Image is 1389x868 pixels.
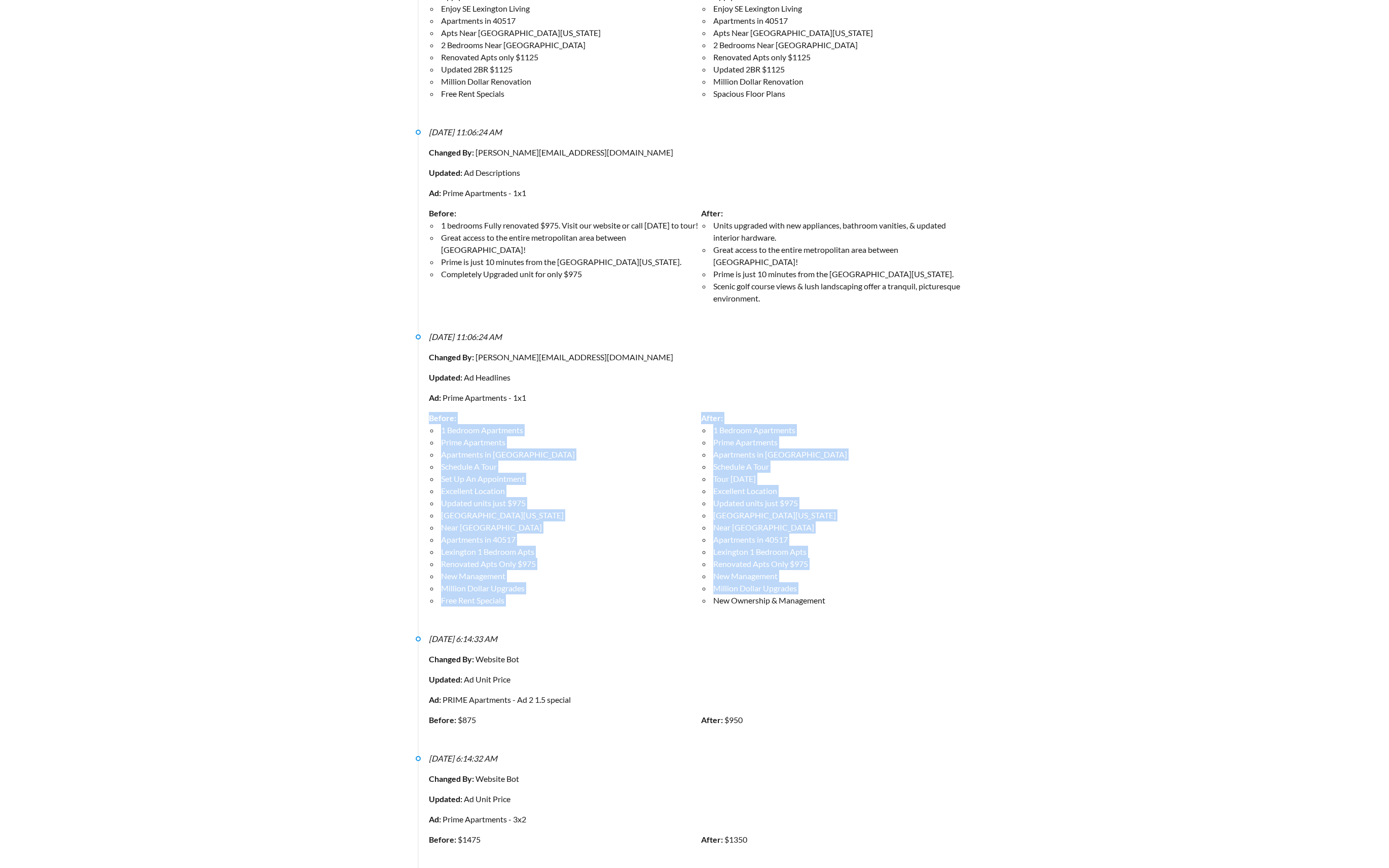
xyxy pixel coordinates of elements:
[711,509,973,521] li: [GEOGRAPHIC_DATA][US_STATE]
[429,352,476,362] strong: Changed By:
[429,332,502,342] i: [DATE] 11:06:24 AM
[439,256,701,268] li: Prime is just 10 minutes from the [GEOGRAPHIC_DATA][US_STATE].
[429,714,701,726] div: $875
[429,774,476,783] strong: Changed By:
[429,653,973,665] div: Website Bot
[429,634,497,644] i: [DATE] 6:14:33 AM
[439,436,701,448] li: Prime Apartments
[439,582,701,594] li: Million Dollar Upgrades
[429,351,973,363] div: [PERSON_NAME][EMAIL_ADDRESS][DOMAIN_NAME]
[711,534,973,546] li: Apartments in 40517
[429,814,443,824] strong: Ad:
[429,673,973,686] div: Ad Unit Price
[711,546,973,558] li: Lexington 1 Bedroom Apts
[711,558,973,570] li: Renovated Apts Only $975
[711,39,973,51] li: 2 Bedrooms Near [GEOGRAPHIC_DATA]
[439,219,701,232] li: 1 bedrooms Fully renovated $975. Visit our website or call [DATE] to tour!
[701,835,724,844] strong: After:
[429,127,502,137] i: [DATE] 11:06:24 AM
[429,753,497,763] i: [DATE] 6:14:32 AM
[439,473,701,485] li: Set Up An Appointment
[439,461,701,473] li: Schedule A Tour
[711,88,973,100] li: Spacious Floor Plans
[429,715,458,725] strong: Before:
[429,695,443,704] strong: Ad:
[443,814,526,824] a: Prime Apartments - 3x2
[711,51,973,63] li: Renovated Apts only $1125
[701,413,723,423] strong: After:
[701,714,973,726] div: $950
[439,39,701,51] li: 2 Bedrooms Near [GEOGRAPHIC_DATA]
[429,773,973,785] div: Website Bot
[701,208,723,218] strong: After:
[711,27,973,39] li: Apts Near [GEOGRAPHIC_DATA][US_STATE]
[429,188,443,198] strong: Ad:
[711,219,973,244] li: Units upgraded with new appliances, bathroom vanities, & updated interior hardware.
[429,834,701,846] div: $1475
[439,570,701,582] li: New Management
[711,521,973,534] li: Near [GEOGRAPHIC_DATA]
[439,3,701,15] li: Enjoy SE Lexington Living
[439,63,701,76] li: Updated 2BR $1125
[429,794,464,804] strong: Updated:
[711,280,973,305] li: Scenic golf course views & lush landscaping offer a tranquil, picturesque environment.
[429,371,973,384] div: Ad Headlines
[439,521,701,534] li: Near [GEOGRAPHIC_DATA]
[439,88,701,100] li: Free Rent Specials
[429,654,476,664] strong: Changed By:
[429,167,973,179] div: Ad Descriptions
[439,558,701,570] li: Renovated Apts Only $975
[429,674,464,684] strong: Updated:
[701,715,724,725] strong: After:
[711,448,973,461] li: Apartments in [GEOGRAPHIC_DATA]
[439,15,701,27] li: Apartments in 40517
[443,188,526,198] a: Prime Apartments - 1x1
[711,594,973,607] li: New Ownership & Management
[429,168,464,177] strong: Updated:
[439,51,701,63] li: Renovated Apts only $1125
[439,424,701,436] li: 1 Bedroom Apartments
[429,413,456,423] strong: Before:
[439,546,701,558] li: Lexington 1 Bedroom Apts
[429,147,476,157] strong: Changed By:
[711,3,973,15] li: Enjoy SE Lexington Living
[711,268,973,280] li: Prime is just 10 minutes from the [GEOGRAPHIC_DATA][US_STATE].
[439,232,701,256] li: Great access to the entire metropolitan area between [GEOGRAPHIC_DATA]!
[439,27,701,39] li: Apts Near [GEOGRAPHIC_DATA][US_STATE]
[711,76,973,88] li: Million Dollar Renovation
[711,436,973,448] li: Prime Apartments
[443,695,571,704] a: PRIME Apartments - Ad 2 1.5 special
[439,76,701,88] li: Million Dollar Renovation
[711,582,973,594] li: Million Dollar Upgrades
[711,461,973,473] li: Schedule A Tour
[711,244,973,268] li: Great access to the entire metropolitan area between [GEOGRAPHIC_DATA]!
[439,448,701,461] li: Apartments in [GEOGRAPHIC_DATA]
[711,570,973,582] li: New Management
[711,473,973,485] li: Tour [DATE]
[429,208,456,218] strong: Before:
[429,793,973,805] div: Ad Unit Price
[711,15,973,27] li: Apartments in 40517
[711,424,973,436] li: 1 Bedroom Apartments
[711,485,973,497] li: Excellent Location
[429,835,458,844] strong: Before:
[439,534,701,546] li: Apartments in 40517
[439,268,701,280] li: Completely Upgraded unit for only $975
[439,509,701,521] li: [GEOGRAPHIC_DATA][US_STATE]
[429,146,973,159] div: [PERSON_NAME][EMAIL_ADDRESS][DOMAIN_NAME]
[429,393,443,402] strong: Ad:
[439,594,701,607] li: Free Rent Specials
[429,372,464,382] strong: Updated:
[439,485,701,497] li: Excellent Location
[443,393,526,402] a: Prime Apartments - 1x1
[711,497,973,509] li: Updated units just $975
[711,63,973,76] li: Updated 2BR $1125
[701,834,973,846] div: $1350
[439,497,701,509] li: Updated units just $975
